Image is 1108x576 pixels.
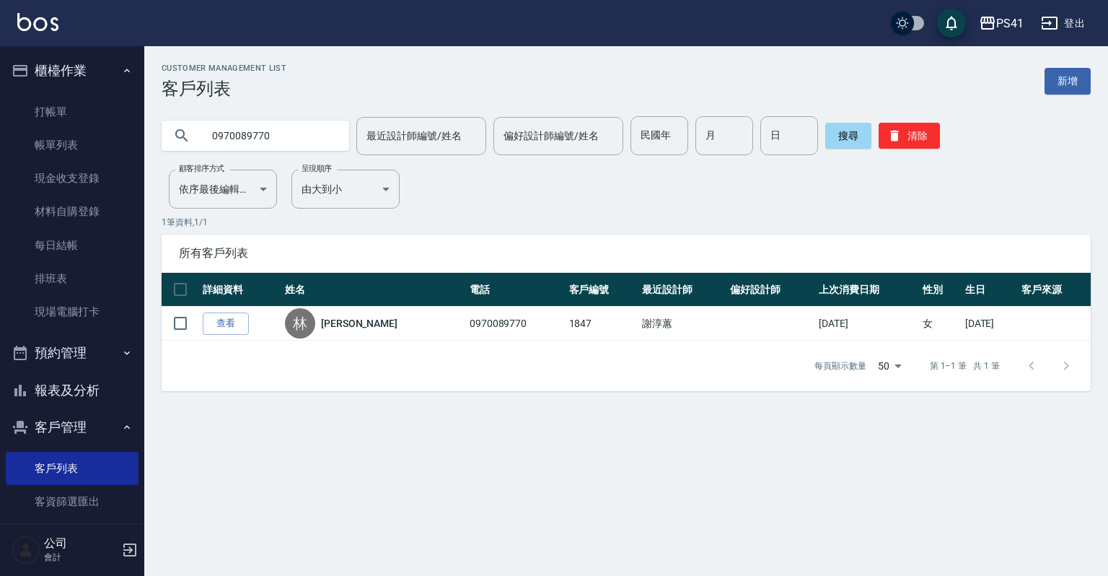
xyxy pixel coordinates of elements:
[291,170,400,209] div: 由大到小
[6,518,138,551] a: 卡券管理
[285,308,315,339] div: 林
[203,313,249,335] a: 查看
[1018,273,1091,307] th: 客戶來源
[6,409,138,446] button: 客戶管理
[6,485,138,518] a: 客資篩選匯出
[815,273,919,307] th: 上次消費日期
[6,128,138,162] a: 帳單列表
[44,551,118,564] p: 會計
[962,273,1018,307] th: 生日
[937,9,966,38] button: save
[566,273,638,307] th: 客戶編號
[162,216,1091,229] p: 1 筆資料, 1 / 1
[814,359,866,372] p: 每頁顯示數量
[202,116,338,155] input: 搜尋關鍵字
[6,452,138,485] a: 客戶列表
[6,52,138,90] button: 櫃檯作業
[6,229,138,262] a: 每日結帳
[162,64,286,73] h2: Customer Management List
[6,334,138,372] button: 預約管理
[12,536,40,564] img: Person
[638,273,727,307] th: 最近設計師
[566,307,638,341] td: 1847
[973,9,1029,38] button: PS41
[302,163,332,174] label: 呈現順序
[1045,68,1091,95] a: 新增
[6,372,138,409] button: 報表及分析
[199,273,281,307] th: 詳細資料
[44,536,118,551] h5: 公司
[281,273,466,307] th: 姓名
[179,163,224,174] label: 顧客排序方式
[321,316,397,331] a: [PERSON_NAME]
[815,307,919,341] td: [DATE]
[466,307,566,341] td: 0970089770
[825,123,871,149] button: 搜尋
[638,307,727,341] td: 謝淳蕙
[726,273,815,307] th: 偏好設計師
[996,14,1024,32] div: PS41
[162,79,286,99] h3: 客戶列表
[6,162,138,195] a: 現金收支登錄
[879,123,940,149] button: 清除
[872,346,907,385] div: 50
[6,295,138,328] a: 現場電腦打卡
[919,273,961,307] th: 性別
[6,195,138,228] a: 材料自購登錄
[6,262,138,295] a: 排班表
[17,13,58,31] img: Logo
[919,307,961,341] td: 女
[466,273,566,307] th: 電話
[169,170,277,209] div: 依序最後編輯時間
[930,359,1000,372] p: 第 1–1 筆 共 1 筆
[1035,10,1091,37] button: 登出
[962,307,1018,341] td: [DATE]
[179,246,1073,261] span: 所有客戶列表
[6,95,138,128] a: 打帳單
